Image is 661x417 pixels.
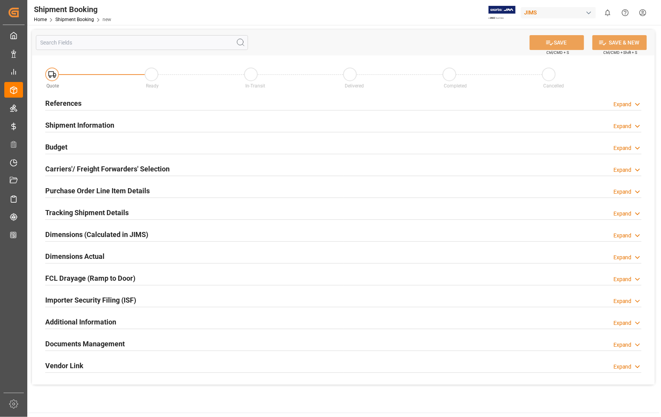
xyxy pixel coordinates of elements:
div: Expand [613,275,632,283]
div: Expand [613,122,632,130]
h2: Shipment Information [45,120,114,130]
div: Expand [613,232,632,240]
button: Help Center [617,4,634,21]
span: Cancelled [544,83,564,89]
div: Expand [613,166,632,174]
h2: Additional Information [45,317,116,327]
div: Expand [613,319,632,327]
h2: Carriers'/ Freight Forwarders' Selection [45,164,170,174]
h2: References [45,98,82,109]
div: Expand [613,100,632,109]
span: Ready [146,83,159,89]
button: JIMS [521,5,599,20]
h2: Dimensions (Calculated in JIMS) [45,229,148,240]
h2: Importer Security Filing (ISF) [45,295,136,305]
button: SAVE & NEW [592,35,647,50]
h2: Tracking Shipment Details [45,207,129,218]
a: Shipment Booking [55,17,94,22]
h2: Documents Management [45,339,125,349]
h2: Vendor Link [45,360,83,371]
h2: Purchase Order Line Item Details [45,185,150,196]
div: Expand [613,253,632,262]
div: Expand [613,341,632,349]
div: Expand [613,363,632,371]
div: JIMS [521,7,596,18]
div: Expand [613,297,632,305]
span: Ctrl/CMD + Shift + S [603,50,638,55]
span: Completed [444,83,467,89]
span: Quote [47,83,59,89]
button: SAVE [530,35,584,50]
img: Exertis%20JAM%20-%20Email%20Logo.jpg_1722504956.jpg [489,6,516,20]
span: Ctrl/CMD + S [546,50,569,55]
h2: Dimensions Actual [45,251,105,262]
input: Search Fields [36,35,248,50]
div: Expand [613,188,632,196]
span: Delivered [345,83,364,89]
div: Shipment Booking [34,4,111,15]
h2: Budget [45,142,67,152]
a: Home [34,17,47,22]
div: Expand [613,144,632,152]
div: Expand [613,210,632,218]
span: In-Transit [245,83,265,89]
h2: FCL Drayage (Ramp to Door) [45,273,135,283]
button: show 0 new notifications [599,4,617,21]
